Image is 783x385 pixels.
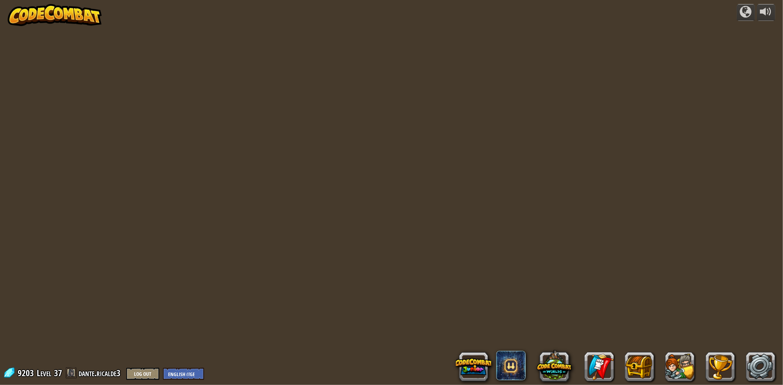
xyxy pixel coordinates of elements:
img: CodeCombat - Learn how to code by playing a game [8,4,102,26]
button: Campaigns [737,4,755,21]
button: Adjust volume [757,4,775,21]
span: Level [37,367,51,379]
a: dante.ricalde3 [79,367,123,379]
span: 37 [54,367,62,379]
span: 9203 [18,367,36,379]
button: Log Out [126,368,159,380]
